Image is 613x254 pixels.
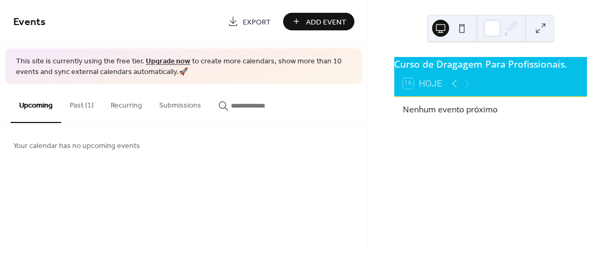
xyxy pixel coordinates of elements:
span: Events [13,12,46,32]
span: Your calendar has no upcoming events [13,141,140,152]
span: This site is currently using the free tier. to create more calendars, show more than 10 events an... [16,56,352,77]
button: Submissions [151,84,210,122]
span: Add Event [306,17,346,28]
button: Add Event [283,13,354,30]
div: Nenhum evento próximo [403,103,578,116]
div: Curso de Dragagem Para Profissionais. [394,57,587,71]
button: Recurring [102,84,151,122]
a: Upgrade now [146,54,190,69]
span: Export [243,17,271,28]
a: Export [220,13,279,30]
button: Past (1) [61,84,102,122]
button: Upcoming [11,84,61,123]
